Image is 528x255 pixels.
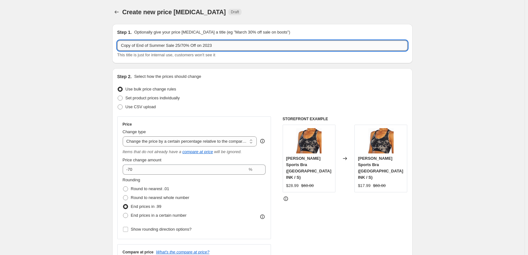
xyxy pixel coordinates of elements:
strike: $60.00 [301,183,314,189]
span: Set product prices individually [126,96,180,100]
div: $17.99 [358,183,371,189]
span: Price change amount [123,158,162,162]
img: MLB0838A_ZD0.17631_80x.jpg [368,128,394,153]
span: Round to nearest .01 [131,186,169,191]
button: Price change jobs [112,8,121,16]
button: compare at price [182,149,213,154]
span: Show rounding direction options? [131,227,192,232]
span: End prices in .99 [131,204,162,209]
div: $28.99 [286,183,299,189]
button: What's the compare at price? [156,250,210,254]
span: [PERSON_NAME] Sports Bra ([GEOGRAPHIC_DATA] INK / S) [286,156,331,180]
input: -20 [123,165,248,175]
span: End prices in a certain number [131,213,187,218]
img: MLB0838A_ZD0.17631_80x.jpg [296,128,322,153]
h2: Step 2. [117,73,132,80]
span: [PERSON_NAME] Sports Bra ([GEOGRAPHIC_DATA] INK / S) [358,156,403,180]
span: Rounding [123,177,140,182]
h3: Price [123,122,132,127]
p: Select how the prices should change [134,73,201,80]
span: % [249,167,252,172]
span: This title is just for internal use, customers won't see it [117,53,215,57]
h2: Step 1. [117,29,132,35]
span: Use CSV upload [126,104,156,109]
h6: STOREFRONT EXAMPLE [283,116,408,121]
span: Change type [123,129,146,134]
i: will be ignored. [214,149,242,154]
h3: Compare at price [123,250,154,255]
span: Round to nearest whole number [131,195,189,200]
span: Draft [231,9,239,15]
div: help [259,138,266,144]
span: Use bulk price change rules [126,87,176,91]
input: 30% off holiday sale [117,40,408,51]
span: Create new price [MEDICAL_DATA] [122,9,226,16]
strike: $60.00 [373,183,386,189]
p: Optionally give your price [MEDICAL_DATA] a title (eg "March 30% off sale on boots") [134,29,290,35]
i: Items that do not already have a [123,149,181,154]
